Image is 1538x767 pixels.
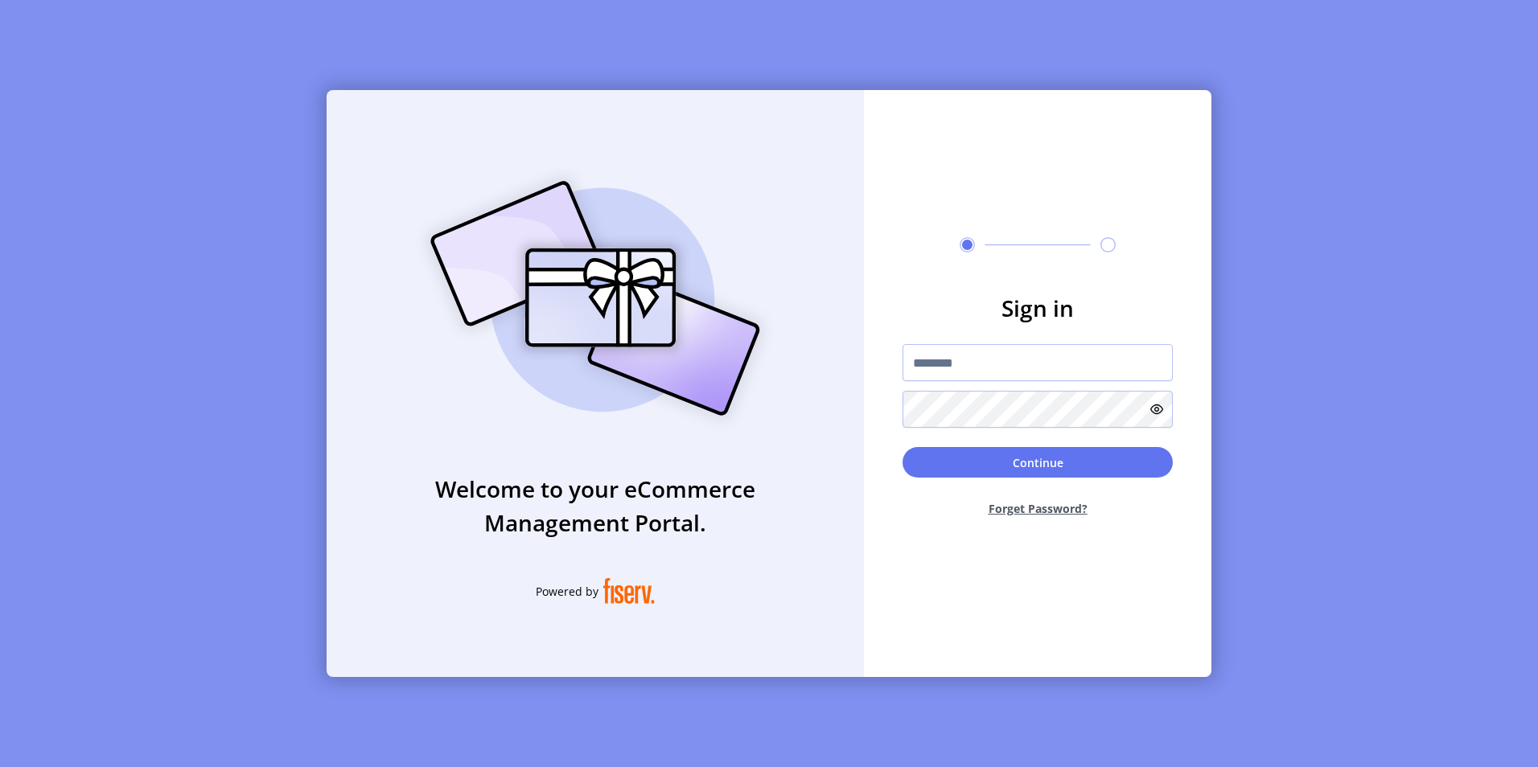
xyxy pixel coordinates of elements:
[327,472,864,539] h3: Welcome to your eCommerce Management Portal.
[903,487,1173,530] button: Forget Password?
[903,447,1173,478] button: Continue
[903,291,1173,325] h3: Sign in
[406,163,784,433] img: card_Illustration.svg
[536,583,598,600] span: Powered by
